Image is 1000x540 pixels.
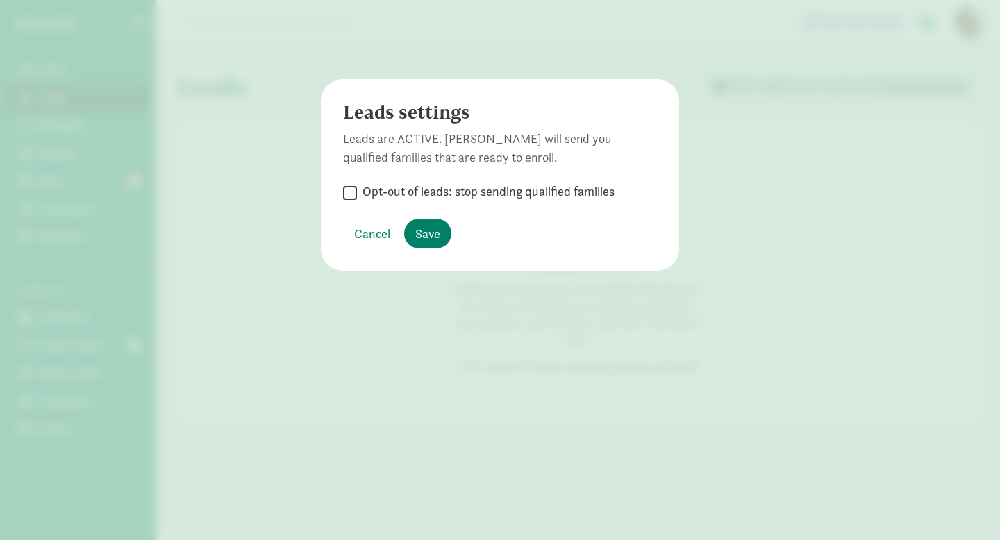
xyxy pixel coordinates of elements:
[343,219,401,248] button: Cancel
[343,129,657,167] div: Leads are ACTIVE. [PERSON_NAME] will send you qualified families that are ready to enroll.
[343,101,657,124] h2: Leads settings
[357,183,615,200] label: Opt-out of leads: stop sending qualified families
[415,224,440,243] span: Save
[931,473,1000,540] iframe: Chat Widget
[354,224,390,243] span: Cancel
[404,219,451,248] button: Save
